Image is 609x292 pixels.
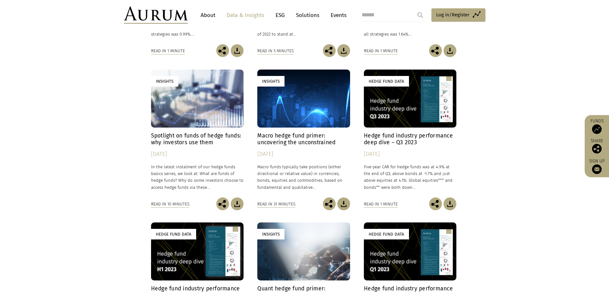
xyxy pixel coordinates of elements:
img: Download Article [444,197,456,210]
img: Download Article [337,197,350,210]
a: About [197,9,219,21]
img: Share this post [216,44,229,57]
p: Macro funds typically take positions (either directional or relative value) in currencies, bonds,... [257,163,350,191]
div: Read in 1 minute [364,47,398,54]
div: Share [588,139,606,154]
img: Share this post [592,144,602,154]
a: Sign up [588,158,606,174]
div: Read in 31 minutes [257,201,295,208]
div: Hedge Fund Data [151,229,196,239]
h4: Hedge fund industry performance deep dive – Q3 2023 [364,132,456,146]
img: Download Article [231,197,244,210]
img: Share this post [216,197,229,210]
div: [DATE] [257,150,350,159]
div: Read in 10 minutes [151,201,189,208]
img: Share this post [323,197,336,210]
img: Download Article [231,44,244,57]
img: Download Article [337,44,350,57]
div: Hedge Fund Data [364,76,409,87]
a: Insights Spotlight on funds of hedge funds: why investors use them [DATE] In the latest instalmen... [151,70,244,197]
a: Funds [588,118,606,134]
div: Insights [257,76,284,87]
div: Read in 1 minute [364,201,398,208]
input: Submit [414,9,427,21]
a: Log in/Register [431,8,485,22]
p: Five-year CAR for hedge funds was at 4.9% at the end of Q3, above bonds at -1.7% and just above e... [364,163,456,191]
h4: Spotlight on funds of hedge funds: why investors use them [151,132,244,146]
a: Events [327,9,347,21]
img: Access Funds [592,124,602,134]
div: Insights [257,229,284,239]
img: Download Article [444,44,456,57]
a: Data & Insights [223,9,268,21]
img: Aurum [124,6,188,24]
div: Hedge Fund Data [364,229,409,239]
p: In the latest instalment of our hedge funds basics series, we look at: What are funds of hedge fu... [151,163,244,191]
a: Hedge Fund Data Hedge fund industry performance deep dive – Q3 2023 [DATE] Five-year CAR for hedg... [364,70,456,197]
div: Read in 5 minutes [257,47,294,54]
a: Insights Macro hedge fund primer: uncovering the unconstrained [DATE] Macro funds typically take ... [257,70,350,197]
a: Solutions [293,9,323,21]
h4: Macro hedge fund primer: uncovering the unconstrained [257,132,350,146]
img: Share this post [429,197,442,210]
div: Insights [151,76,178,87]
span: Log in/Register [436,11,469,19]
div: Read in 1 minute [151,47,185,54]
img: Share this post [429,44,442,57]
img: Share this post [323,44,336,57]
img: Sign up to our newsletter [592,164,602,174]
div: [DATE] [364,150,456,159]
a: ESG [272,9,288,21]
div: [DATE] [151,150,244,159]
